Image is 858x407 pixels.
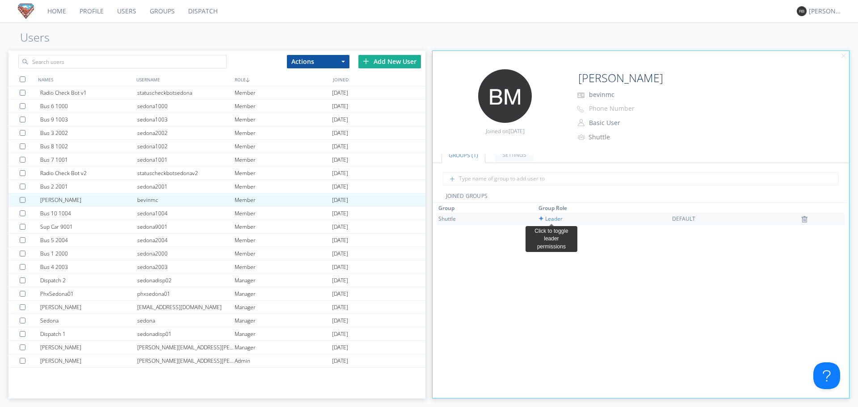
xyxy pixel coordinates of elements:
[332,234,348,247] span: [DATE]
[529,227,574,250] div: Click to toggle leader permissions
[332,260,348,274] span: [DATE]
[40,327,138,340] div: Dispatch 1
[332,314,348,327] span: [DATE]
[8,368,425,381] a: [PERSON_NAME][PERSON_NAME][EMAIL_ADDRESS][DOMAIN_NAME]Admin[DATE]
[332,126,348,140] span: [DATE]
[332,167,348,180] span: [DATE]
[332,153,348,167] span: [DATE]
[332,207,348,220] span: [DATE]
[537,203,671,214] th: Toggle SortBy
[235,327,332,340] div: Manager
[235,247,332,260] div: Member
[8,86,425,100] a: Radio Check Bot v1statuscheckbotsedonaMember[DATE]
[235,207,332,220] div: Member
[235,260,332,273] div: Member
[40,180,138,193] div: Bus 2 2001
[577,105,584,113] img: phone-outline.svg
[40,113,138,126] div: Bus 9 1003
[137,314,235,327] div: sedona
[137,153,235,166] div: sedona1001
[8,341,425,354] a: [PERSON_NAME][PERSON_NAME][EMAIL_ADDRESS][PERSON_NAME][DOMAIN_NAME]Manager[DATE]
[8,193,425,207] a: [PERSON_NAME]bevinmcMember[DATE]
[332,86,348,100] span: [DATE]
[332,220,348,234] span: [DATE]
[672,215,739,222] div: DEFAULT
[235,100,332,113] div: Member
[235,314,332,327] div: Manager
[36,73,134,86] div: NAMES
[137,126,235,139] div: sedona2002
[235,287,332,300] div: Manager
[235,368,332,381] div: Admin
[235,234,332,247] div: Member
[8,180,425,193] a: Bus 2 2001sedona2001Member[DATE]
[332,193,348,207] span: [DATE]
[287,55,349,68] button: Actions
[40,354,138,367] div: [PERSON_NAME]
[332,368,348,381] span: [DATE]
[332,301,348,314] span: [DATE]
[8,100,425,113] a: Bus 6 1000sedona1000Member[DATE]
[8,126,425,140] a: Bus 3 2002sedona2002Member[DATE]
[586,117,675,129] button: Basic User
[137,260,235,273] div: sedona2003
[40,287,138,300] div: PhxSedona01
[40,314,138,327] div: Sedona
[40,274,138,287] div: Dispatch 2
[235,301,332,314] div: Manager
[332,180,348,193] span: [DATE]
[8,167,425,180] a: Radio Check Bot v2statuscheckbotsedonav2Member[DATE]
[331,73,429,86] div: JOINED
[40,126,138,139] div: Bus 3 2002
[358,55,421,68] div: Add New User
[801,216,808,223] img: icon-trash.svg
[8,247,425,260] a: Bus 1 2000sedona2000Member[DATE]
[235,167,332,180] div: Member
[332,327,348,341] span: [DATE]
[841,53,847,59] img: cancel.svg
[8,234,425,247] a: Bus 5 2004sedona2004Member[DATE]
[8,113,425,126] a: Bus 9 1003sedona1003Member[DATE]
[589,90,614,99] span: bevinmc
[443,172,839,185] input: Type name of group to add user to
[578,119,585,126] img: person-outline.svg
[137,274,235,287] div: sedonadisp02
[40,153,138,166] div: Bus 7 1001
[40,86,138,99] div: Radio Check Bot v1
[538,215,563,222] span: Leader
[8,140,425,153] a: Bus 8 1002sedona1002Member[DATE]
[137,301,235,314] div: [EMAIL_ADDRESS][DOMAIN_NAME]
[332,113,348,126] span: [DATE]
[18,55,227,68] input: Search users
[137,341,235,354] div: [PERSON_NAME][EMAIL_ADDRESS][PERSON_NAME][DOMAIN_NAME]
[438,215,505,222] div: Shuttle
[809,7,842,16] div: [PERSON_NAME]
[137,193,235,206] div: bevinmc
[495,147,534,163] a: Settings
[137,167,235,180] div: statuscheckbotsedonav2
[235,86,332,99] div: Member
[8,314,425,327] a: SedonasedonaManager[DATE]
[137,354,235,367] div: [PERSON_NAME][EMAIL_ADDRESS][PERSON_NAME][DOMAIN_NAME]
[40,193,138,206] div: [PERSON_NAME]
[332,274,348,287] span: [DATE]
[8,354,425,368] a: [PERSON_NAME][PERSON_NAME][EMAIL_ADDRESS][PERSON_NAME][DOMAIN_NAME]Admin[DATE]
[137,207,235,220] div: sedona1004
[235,220,332,233] div: Member
[8,153,425,167] a: Bus 7 1001sedona1001Member[DATE]
[332,341,348,354] span: [DATE]
[332,287,348,301] span: [DATE]
[40,220,138,233] div: Sup Car 9001
[235,274,332,287] div: Manager
[232,73,331,86] div: ROLE
[235,113,332,126] div: Member
[235,140,332,153] div: Member
[40,234,138,247] div: Bus 5 2004
[8,274,425,287] a: Dispatch 2sedonadisp02Manager[DATE]
[235,126,332,139] div: Member
[40,341,138,354] div: [PERSON_NAME]
[8,260,425,274] a: Bus 4 2003sedona2003Member[DATE]
[137,86,235,99] div: statuscheckbotsedona
[8,287,425,301] a: PhxSedona01phxsedona01Manager[DATE]
[486,127,525,135] span: Joined on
